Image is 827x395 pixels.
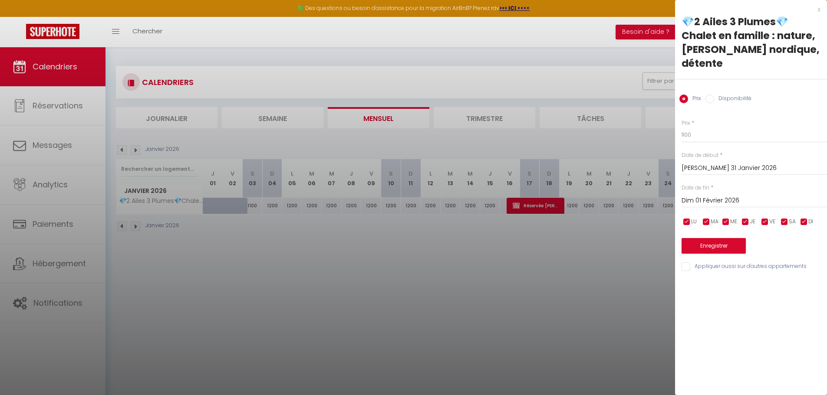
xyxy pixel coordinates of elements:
div: 💎2 Ailes 3 Plumes💎Chalet en famille : nature, [PERSON_NAME] nordique, détente [682,15,820,70]
span: VE [769,218,775,226]
span: JE [750,218,755,226]
button: Enregistrer [682,238,746,254]
span: ME [730,218,737,226]
label: Prix [682,119,690,127]
label: Disponibilité [714,95,751,104]
span: DI [808,218,813,226]
div: x [675,4,820,15]
span: MA [711,218,718,226]
span: SA [789,218,796,226]
label: Date de fin [682,184,709,192]
label: Prix [688,95,701,104]
span: LU [691,218,697,226]
label: Date de début [682,151,718,160]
